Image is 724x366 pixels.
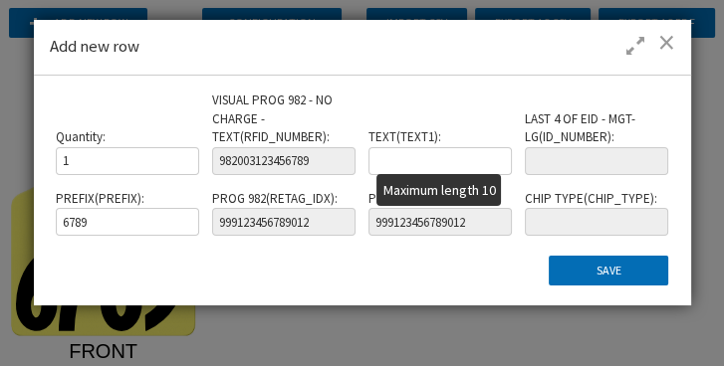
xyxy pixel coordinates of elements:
[56,190,199,237] div: PREFIX ( PREFIX ) :
[56,128,199,175] div: Quantity :
[549,256,668,285] button: Save
[212,91,356,175] div: VISUAL PROG 982 - NO CHARGE - TEXT ( RFID_NUMBER ) :
[368,190,512,237] div: PROG 982 ( USER_INFO ) :
[376,174,501,206] div: Maximum length 10
[368,128,512,175] div: TEXT ( TEXT1 ) :
[34,20,691,76] div: Add new row
[525,190,668,237] div: CHIP TYPE ( CHIP_TYPE ) :
[212,190,356,237] div: PROG 982 ( RETAG_IDX ) :
[525,110,668,175] div: LAST 4 OF EID - MGT-LG ( ID_NUMBER ) :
